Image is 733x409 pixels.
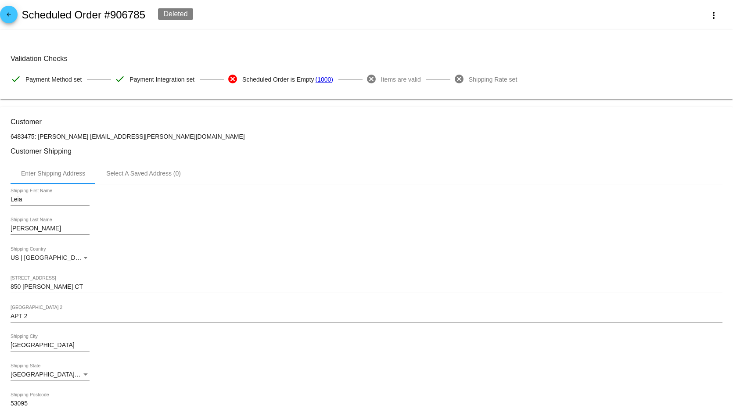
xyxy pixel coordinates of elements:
[366,74,377,84] mat-icon: cancel
[11,371,114,378] span: [GEOGRAPHIC_DATA] | [US_STATE]
[11,342,90,349] input: Shipping City
[4,11,14,22] mat-icon: arrow_back
[158,8,193,20] div: Deleted
[106,170,181,177] div: Select A Saved Address (0)
[11,254,88,261] span: US | [GEOGRAPHIC_DATA]
[454,74,464,84] mat-icon: cancel
[11,283,722,291] input: Shipping Street 1
[11,255,90,262] mat-select: Shipping Country
[115,74,125,84] mat-icon: check
[315,70,333,89] a: (1000)
[25,70,82,89] span: Payment Method set
[11,313,722,320] input: Shipping Street 2
[21,170,85,177] div: Enter Shipping Address
[381,70,421,89] span: Items are valid
[11,196,90,203] input: Shipping First Name
[11,118,722,126] h3: Customer
[11,54,722,63] h3: Validation Checks
[708,10,719,21] mat-icon: more_vert
[11,371,90,378] mat-select: Shipping State
[11,400,90,407] input: Shipping Postcode
[227,74,238,84] mat-icon: cancel
[11,133,722,140] p: 6483475: [PERSON_NAME] [EMAIL_ADDRESS][PERSON_NAME][DOMAIN_NAME]
[11,225,90,232] input: Shipping Last Name
[11,74,21,84] mat-icon: check
[469,70,517,89] span: Shipping Rate set
[11,147,722,155] h3: Customer Shipping
[129,70,194,89] span: Payment Integration set
[242,70,314,89] span: Scheduled Order is Empty
[22,9,145,21] h2: Scheduled Order #906785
